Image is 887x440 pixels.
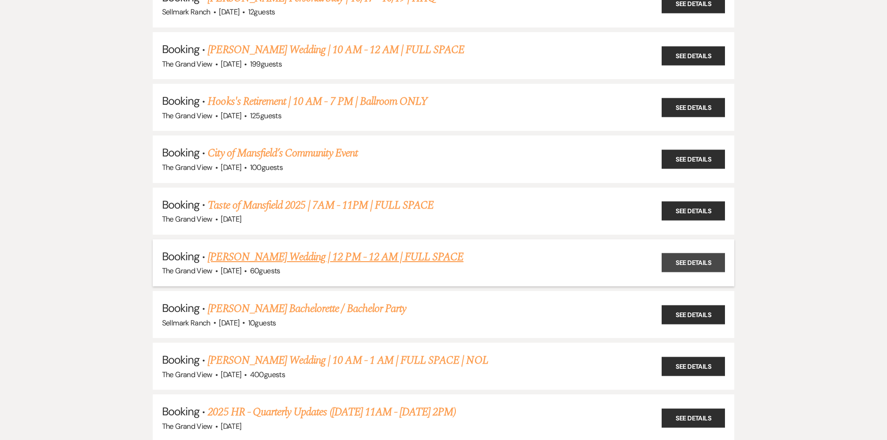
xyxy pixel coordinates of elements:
a: See Details [662,305,725,324]
span: [DATE] [221,266,241,276]
span: Booking [162,197,199,212]
a: See Details [662,253,725,272]
a: Hooks's Retirement | 10 AM - 7 PM | Ballroom ONLY [208,93,427,110]
span: The Grand View [162,59,212,69]
span: [DATE] [221,370,241,379]
span: The Grand View [162,421,212,431]
span: The Grand View [162,370,212,379]
span: Booking [162,42,199,56]
span: 125 guests [250,111,281,121]
span: 199 guests [250,59,282,69]
a: [PERSON_NAME] Wedding | 10 AM - 12 AM | FULL SPACE [208,41,464,58]
a: See Details [662,149,725,169]
a: Taste of Mansfield 2025 | 7AM - 11PM | FULL SPACE [208,197,433,214]
span: [DATE] [221,111,241,121]
a: [PERSON_NAME] Wedding | 10 AM - 1 AM | FULL SPACE | NOL [208,352,488,369]
a: See Details [662,202,725,221]
span: Booking [162,404,199,419]
span: [DATE] [221,214,241,224]
span: [DATE] [221,59,241,69]
a: [PERSON_NAME] Wedding | 12 PM - 12 AM | FULL SPACE [208,249,463,265]
span: The Grand View [162,111,212,121]
span: 400 guests [250,370,285,379]
a: See Details [662,357,725,376]
span: Booking [162,249,199,264]
a: See Details [662,408,725,427]
span: The Grand View [162,266,212,276]
span: [DATE] [221,421,241,431]
a: See Details [662,98,725,117]
span: 12 guests [248,7,275,17]
span: Booking [162,301,199,315]
a: City of Mansfield’s Community Event [208,145,357,162]
a: See Details [662,46,725,65]
span: [DATE] [219,7,239,17]
a: [PERSON_NAME] Bachelorette / Bachelor Party [208,300,406,317]
span: Sellmark Ranch [162,318,210,328]
span: 100 guests [250,162,283,172]
span: [DATE] [219,318,239,328]
span: The Grand View [162,162,212,172]
span: The Grand View [162,214,212,224]
span: 10 guests [248,318,276,328]
span: 60 guests [250,266,280,276]
span: Booking [162,94,199,108]
span: Booking [162,145,199,160]
span: [DATE] [221,162,241,172]
a: 2025 HR - Quarterly Updates ([DATE] 11AM - [DATE] 2PM) [208,404,455,420]
span: Booking [162,352,199,367]
span: Sellmark Ranch [162,7,210,17]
